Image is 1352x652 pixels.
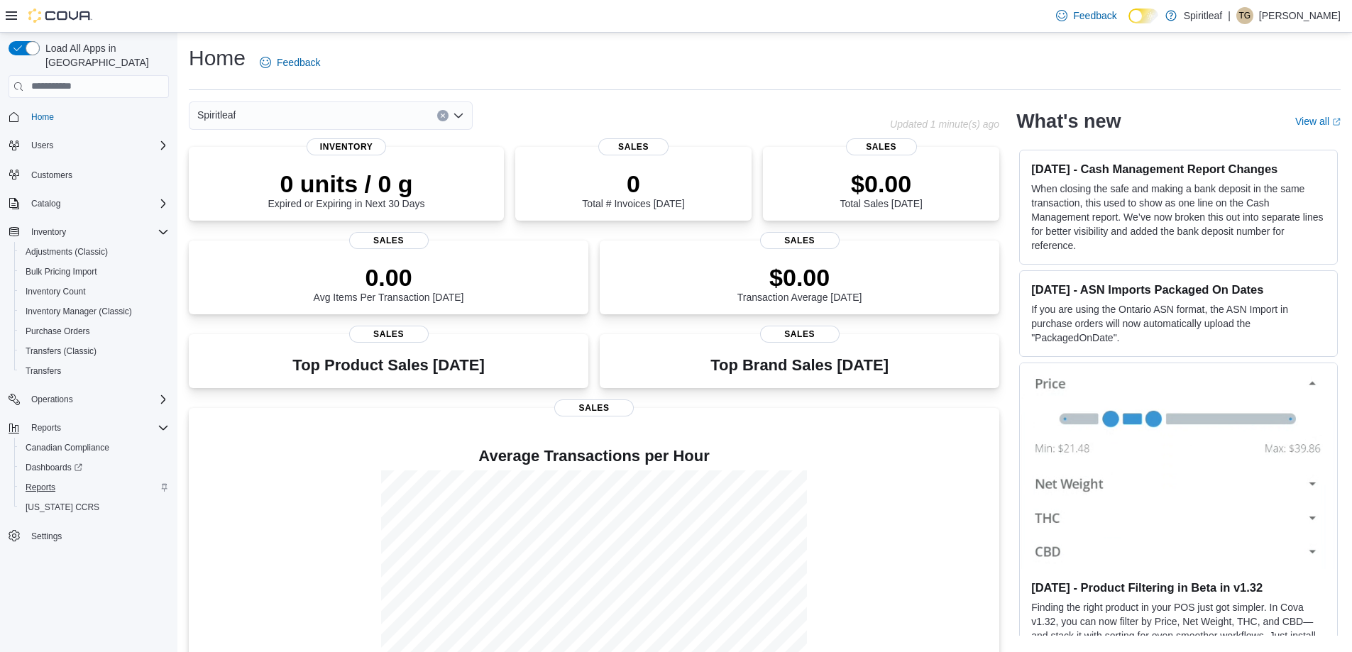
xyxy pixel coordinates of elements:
[3,194,175,214] button: Catalog
[31,226,66,238] span: Inventory
[26,365,61,377] span: Transfers
[582,170,684,198] p: 0
[31,422,61,433] span: Reports
[20,479,169,496] span: Reports
[840,170,922,198] p: $0.00
[26,223,169,241] span: Inventory
[26,528,67,545] a: Settings
[20,343,169,360] span: Transfers (Classic)
[28,9,92,23] img: Cova
[26,195,66,212] button: Catalog
[307,138,386,155] span: Inventory
[26,195,169,212] span: Catalog
[14,282,175,302] button: Inventory Count
[14,242,175,262] button: Adjustments (Classic)
[20,263,169,280] span: Bulk Pricing Import
[31,140,53,151] span: Users
[349,232,429,249] span: Sales
[1031,580,1326,595] h3: [DATE] - Product Filtering in Beta in v1.32
[846,138,917,155] span: Sales
[1128,23,1129,24] span: Dark Mode
[1031,282,1326,297] h3: [DATE] - ASN Imports Packaged On Dates
[31,531,62,542] span: Settings
[1259,7,1341,24] p: [PERSON_NAME]
[277,55,320,70] span: Feedback
[26,346,97,357] span: Transfers (Classic)
[20,243,114,260] a: Adjustments (Classic)
[14,477,175,497] button: Reports
[26,326,90,337] span: Purchase Orders
[737,263,862,292] p: $0.00
[760,326,840,343] span: Sales
[26,419,67,436] button: Reports
[3,164,175,184] button: Customers
[1332,118,1341,126] svg: External link
[31,198,60,209] span: Catalog
[20,459,169,476] span: Dashboards
[20,343,102,360] a: Transfers (Classic)
[20,323,169,340] span: Purchase Orders
[200,448,988,465] h4: Average Transactions per Hour
[1031,302,1326,345] p: If you are using the Ontario ASN format, the ASN Import in purchase orders will now automatically...
[20,499,105,516] a: [US_STATE] CCRS
[1031,162,1326,176] h3: [DATE] - Cash Management Report Changes
[26,266,97,277] span: Bulk Pricing Import
[737,263,862,303] div: Transaction Average [DATE]
[14,302,175,321] button: Inventory Manager (Classic)
[9,101,169,583] nav: Complex example
[40,41,169,70] span: Load All Apps in [GEOGRAPHIC_DATA]
[26,482,55,493] span: Reports
[20,363,67,380] a: Transfers
[20,459,88,476] a: Dashboards
[254,48,326,77] a: Feedback
[20,283,92,300] a: Inventory Count
[437,110,449,121] button: Clear input
[26,137,169,154] span: Users
[26,223,72,241] button: Inventory
[26,108,169,126] span: Home
[31,170,72,181] span: Customers
[20,479,61,496] a: Reports
[14,361,175,381] button: Transfers
[453,110,464,121] button: Open list of options
[890,118,999,130] p: Updated 1 minute(s) ago
[760,232,840,249] span: Sales
[26,165,169,183] span: Customers
[20,323,96,340] a: Purchase Orders
[20,499,169,516] span: Washington CCRS
[20,363,169,380] span: Transfers
[3,106,175,127] button: Home
[20,243,169,260] span: Adjustments (Classic)
[26,462,82,473] span: Dashboards
[1236,7,1253,24] div: Tony G
[26,419,169,436] span: Reports
[1239,7,1251,24] span: TG
[14,438,175,458] button: Canadian Compliance
[268,170,425,198] p: 0 units / 0 g
[1128,9,1158,23] input: Dark Mode
[20,439,169,456] span: Canadian Compliance
[26,286,86,297] span: Inventory Count
[20,263,103,280] a: Bulk Pricing Import
[31,111,54,123] span: Home
[20,303,138,320] a: Inventory Manager (Classic)
[26,502,99,513] span: [US_STATE] CCRS
[14,262,175,282] button: Bulk Pricing Import
[582,170,684,209] div: Total # Invoices [DATE]
[26,527,169,545] span: Settings
[3,136,175,155] button: Users
[1295,116,1341,127] a: View allExternal link
[189,44,246,72] h1: Home
[840,170,922,209] div: Total Sales [DATE]
[710,357,889,374] h3: Top Brand Sales [DATE]
[3,418,175,438] button: Reports
[3,389,175,409] button: Operations
[26,306,132,317] span: Inventory Manager (Classic)
[1016,110,1121,133] h2: What's new
[26,391,169,408] span: Operations
[26,246,108,258] span: Adjustments (Classic)
[31,394,73,405] span: Operations
[20,303,169,320] span: Inventory Manager (Classic)
[349,326,429,343] span: Sales
[1031,182,1326,253] p: When closing the safe and making a bank deposit in the same transaction, this used to show as one...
